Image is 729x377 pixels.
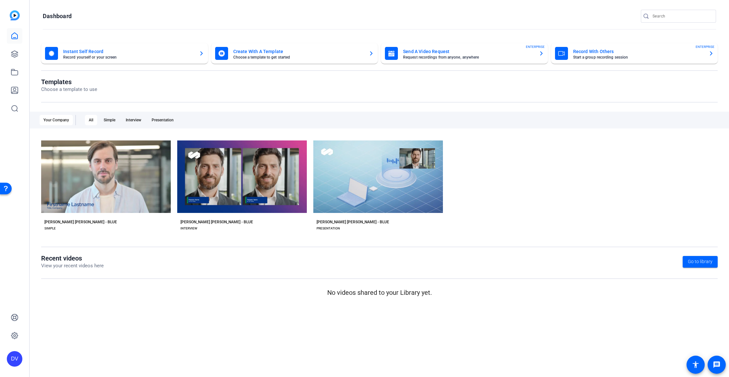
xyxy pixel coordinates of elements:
p: Choose a template to use [41,86,97,93]
h1: Templates [41,78,97,86]
mat-card-title: Record With Others [573,48,704,55]
div: Interview [122,115,145,125]
div: All [85,115,97,125]
span: ENTERPRISE [526,44,545,49]
button: Instant Self RecordRecord yourself or your screen [41,43,208,64]
mat-card-title: Create With A Template [233,48,364,55]
div: SIMPLE [44,226,56,231]
div: DV [7,351,22,367]
a: Go to library [683,256,718,268]
mat-card-subtitle: Choose a template to get started [233,55,364,59]
div: Your Company [40,115,73,125]
button: Record With OthersStart a group recording sessionENTERPRISE [551,43,718,64]
img: blue-gradient.svg [10,10,20,20]
div: Simple [100,115,119,125]
button: Create With A TemplateChoose a template to get started [211,43,378,64]
button: Send A Video RequestRequest recordings from anyone, anywhereENTERPRISE [381,43,548,64]
div: Presentation [148,115,178,125]
span: Go to library [688,258,712,265]
mat-card-title: Send A Video Request [403,48,534,55]
div: INTERVIEW [180,226,197,231]
input: Search [653,12,711,20]
h1: Dashboard [43,12,72,20]
mat-card-subtitle: Record yourself or your screen [63,55,194,59]
mat-icon: accessibility [692,361,700,369]
div: PRESENTATION [317,226,340,231]
mat-icon: message [713,361,721,369]
p: View your recent videos here [41,262,104,270]
p: No videos shared to your Library yet. [41,288,718,297]
mat-card-subtitle: Request recordings from anyone, anywhere [403,55,534,59]
div: [PERSON_NAME] [PERSON_NAME] - BLUE [317,219,389,225]
mat-card-title: Instant Self Record [63,48,194,55]
span: ENTERPRISE [696,44,714,49]
mat-card-subtitle: Start a group recording session [573,55,704,59]
h1: Recent videos [41,254,104,262]
div: [PERSON_NAME] [PERSON_NAME] - BLUE [44,219,117,225]
div: [PERSON_NAME] [PERSON_NAME] - BLUE [180,219,253,225]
